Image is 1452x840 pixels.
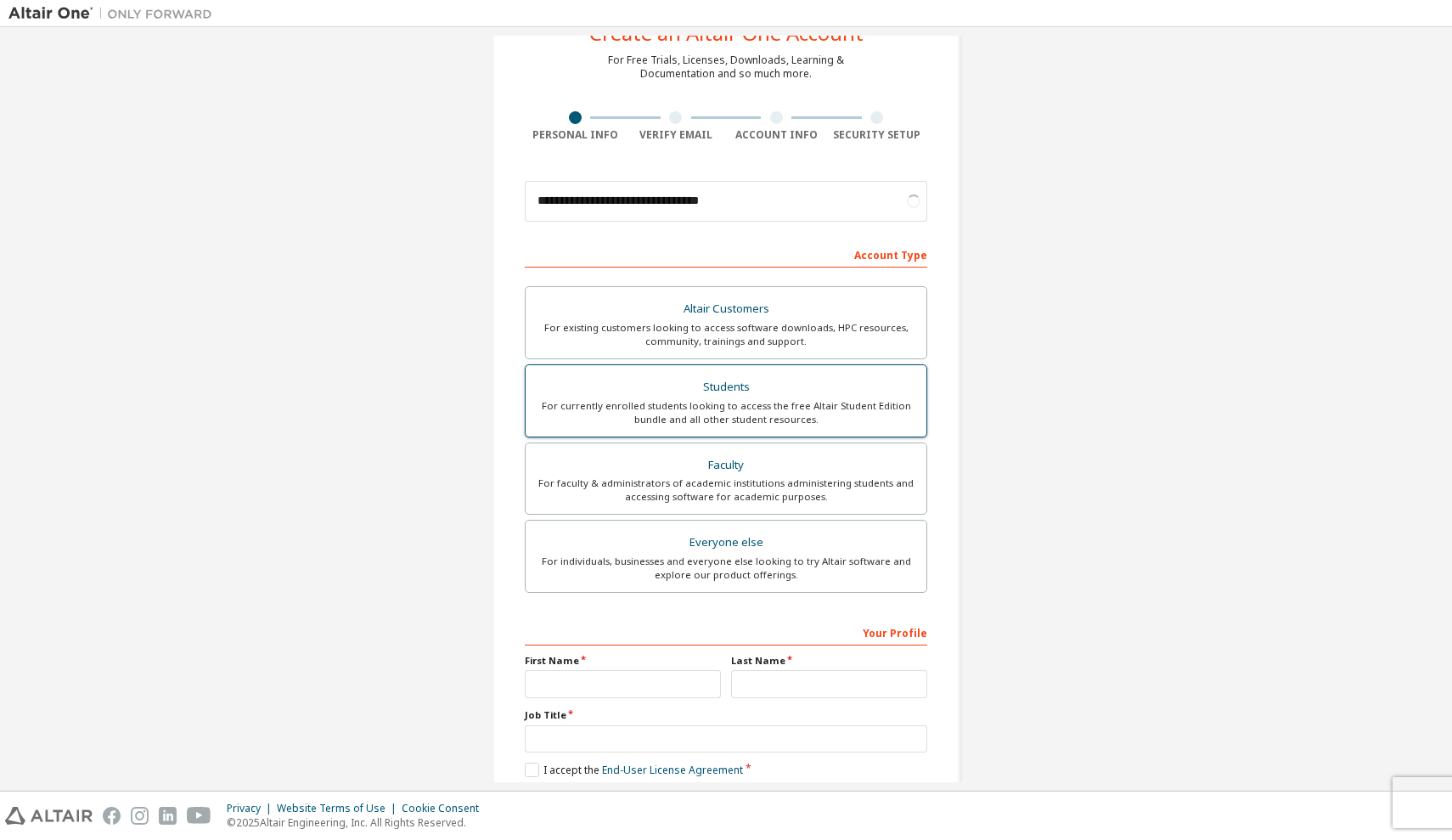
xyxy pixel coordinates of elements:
div: Verify Email [626,128,727,142]
img: facebook.svg [103,807,121,825]
div: Privacy [227,802,277,815]
div: Website Terms of Use [277,802,402,815]
img: altair_logo.svg [5,807,93,825]
div: For individuals, businesses and everyone else looking to try Altair software and explore our prod... [536,555,916,582]
div: For Free Trials, Licenses, Downloads, Learning & Documentation and so much more. [608,54,844,81]
label: Last Name [731,654,927,668]
div: Altair Customers [536,297,916,321]
img: youtube.svg [187,807,211,825]
a: End-User License Agreement [602,763,743,777]
div: Cookie Consent [402,802,489,815]
div: Security Setup [827,128,928,142]
div: Everyone else [536,531,916,555]
label: I accept the [525,763,743,777]
div: Your Profile [525,618,927,646]
div: Account Type [525,240,927,268]
img: Altair One [8,5,221,22]
p: © 2025 Altair Engineering, Inc. All Rights Reserved. [227,815,489,830]
div: Students [536,375,916,399]
img: linkedin.svg [159,807,177,825]
div: Personal Info [525,128,626,142]
label: First Name [525,654,721,668]
label: Job Title [525,708,927,722]
div: Faculty [536,454,916,477]
img: instagram.svg [131,807,149,825]
div: Account Info [726,128,827,142]
div: For currently enrolled students looking to access the free Altair Student Edition bundle and all ... [536,399,916,426]
div: Create an Altair One Account [589,23,864,43]
div: For existing customers looking to access software downloads, HPC resources, community, trainings ... [536,321,916,348]
div: For faculty & administrators of academic institutions administering students and accessing softwa... [536,476,916,504]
